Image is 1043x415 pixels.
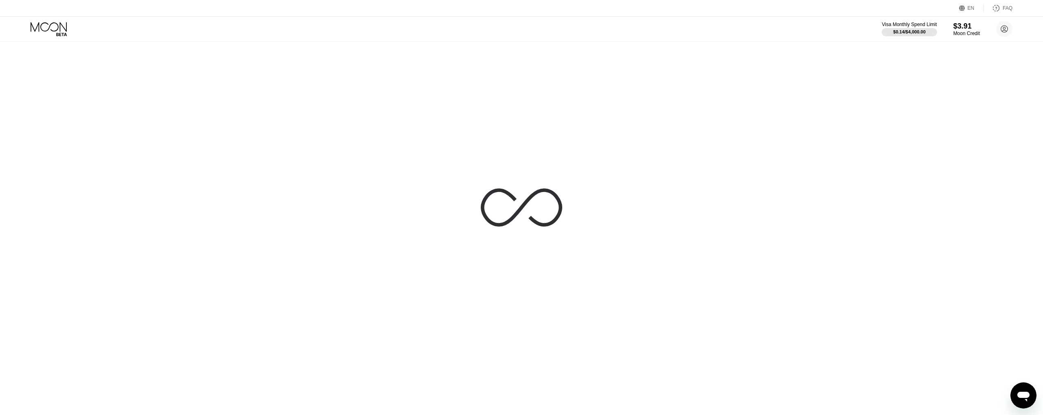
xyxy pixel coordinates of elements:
iframe: Przycisk umożliwiający otwarcie okna komunikatora [1010,382,1036,408]
div: $0.14 / $4,000.00 [893,29,926,34]
div: $3.91 [953,22,980,31]
div: FAQ [1003,5,1012,11]
div: FAQ [984,4,1012,12]
div: Visa Monthly Spend Limit$0.14/$4,000.00 [882,22,937,36]
div: Moon Credit [953,31,980,36]
div: EN [968,5,975,11]
div: EN [959,4,984,12]
div: Visa Monthly Spend Limit [882,22,937,27]
div: $3.91Moon Credit [953,22,980,36]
